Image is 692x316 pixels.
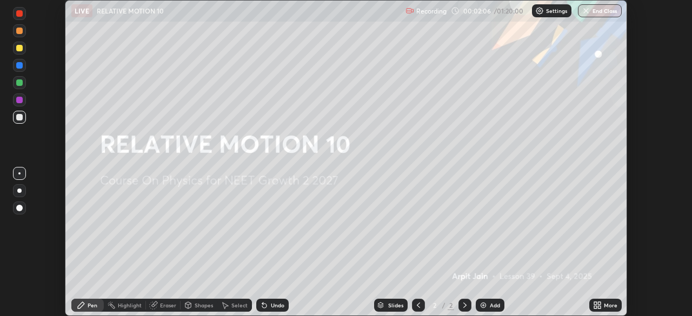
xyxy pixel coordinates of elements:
[75,6,89,15] p: LIVE
[448,300,454,310] div: 2
[405,6,414,15] img: recording.375f2c34.svg
[582,6,590,15] img: end-class-cross
[118,302,142,308] div: Highlight
[535,6,544,15] img: class-settings-icons
[490,302,500,308] div: Add
[479,301,488,310] img: add-slide-button
[388,302,403,308] div: Slides
[546,8,567,14] p: Settings
[416,7,447,15] p: Recording
[442,302,445,308] div: /
[88,302,97,308] div: Pen
[160,302,176,308] div: Eraser
[97,6,164,15] p: RELATIVE MOTION 10
[578,4,622,17] button: End Class
[231,302,248,308] div: Select
[271,302,284,308] div: Undo
[604,302,617,308] div: More
[195,302,213,308] div: Shapes
[429,302,440,308] div: 2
